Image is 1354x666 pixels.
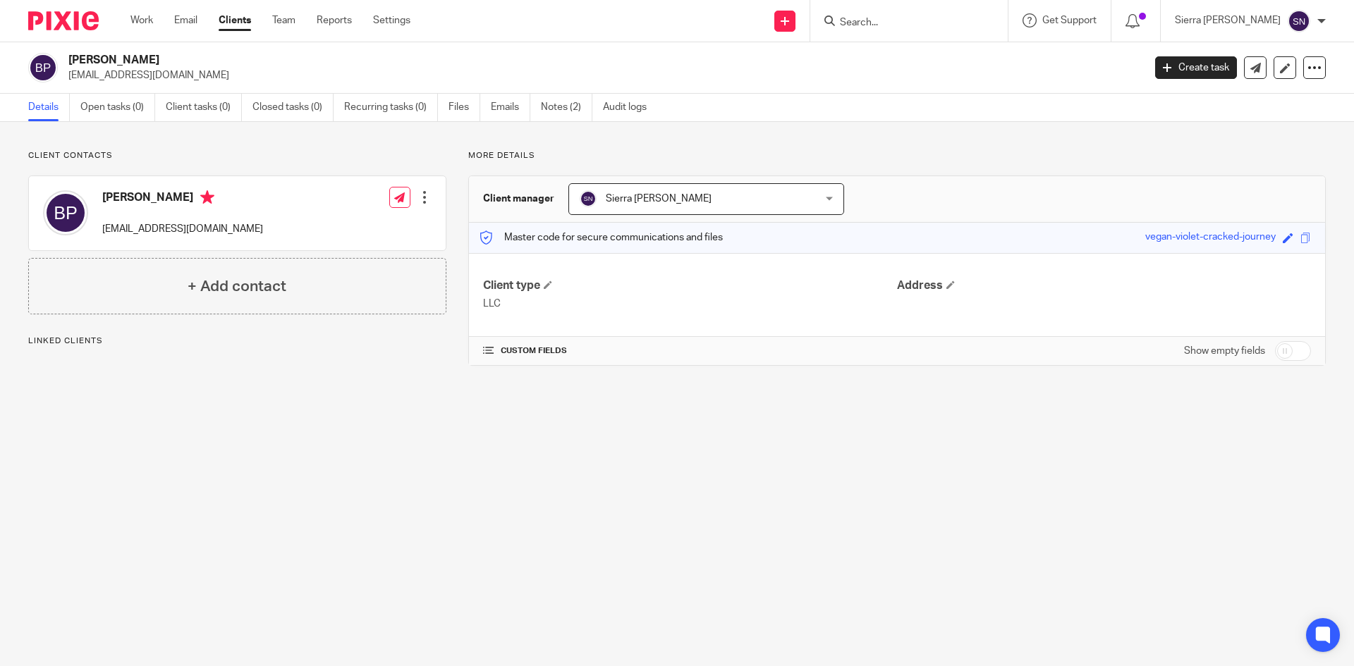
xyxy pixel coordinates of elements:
a: Emails [491,94,530,121]
a: Settings [373,13,410,27]
p: [EMAIL_ADDRESS][DOMAIN_NAME] [102,222,263,236]
a: Audit logs [603,94,657,121]
input: Search [838,17,965,30]
h2: [PERSON_NAME] [68,53,921,68]
a: Work [130,13,153,27]
h3: Client manager [483,192,554,206]
img: svg%3E [28,53,58,82]
p: [EMAIL_ADDRESS][DOMAIN_NAME] [68,68,1134,82]
img: svg%3E [1288,10,1310,32]
a: Files [449,94,480,121]
a: Closed tasks (0) [252,94,334,121]
span: Sierra [PERSON_NAME] [606,194,712,204]
a: Reports [317,13,352,27]
label: Show empty fields [1184,344,1265,358]
p: Master code for secure communications and files [480,230,723,245]
p: More details [468,150,1326,161]
h4: + Add contact [188,276,286,297]
img: svg%3E [580,190,597,207]
img: Pixie [28,11,99,30]
h4: CUSTOM FIELDS [483,345,897,357]
a: Details [28,94,70,121]
p: Client contacts [28,150,446,161]
a: Recurring tasks (0) [344,94,438,121]
p: Linked clients [28,335,446,347]
h4: Client type [483,278,897,293]
span: Get Support [1042,16,1097,25]
a: Team [272,13,295,27]
img: svg%3E [43,190,88,235]
i: Primary [200,190,214,204]
h4: [PERSON_NAME] [102,190,263,208]
a: Open tasks (0) [80,94,155,121]
a: Create task [1155,56,1237,79]
div: vegan-violet-cracked-journey [1145,230,1276,246]
a: Notes (2) [541,94,592,121]
p: Sierra [PERSON_NAME] [1175,13,1281,27]
a: Clients [219,13,251,27]
p: LLC [483,297,897,311]
a: Client tasks (0) [166,94,242,121]
a: Email [174,13,197,27]
h4: Address [897,278,1311,293]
